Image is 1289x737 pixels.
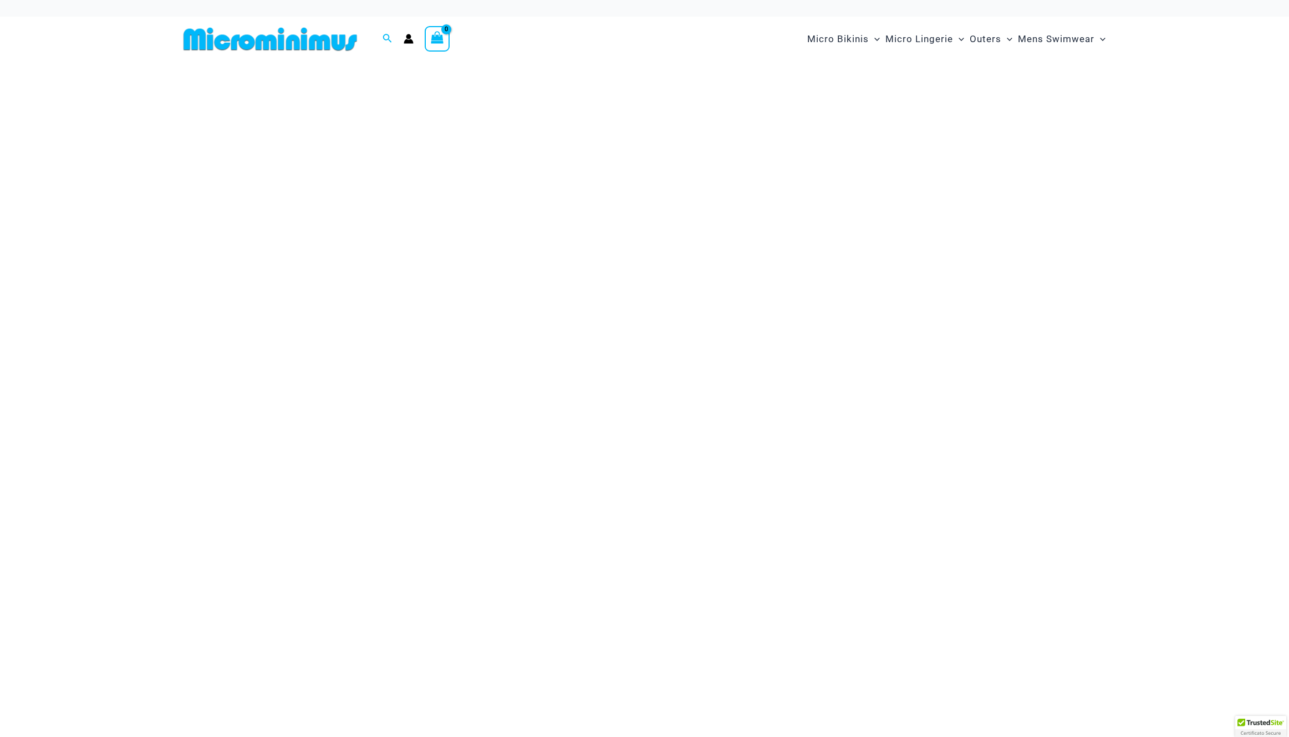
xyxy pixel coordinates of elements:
span: Menu Toggle [869,25,880,53]
div: TrustedSite Certified [1235,716,1286,737]
a: OutersMenu ToggleMenu Toggle [967,22,1015,56]
span: Menu Toggle [1094,25,1105,53]
span: Outers [970,25,1001,53]
a: Mens SwimwearMenu ToggleMenu Toggle [1015,22,1108,56]
a: View Shopping Cart, empty [425,26,450,52]
img: MM SHOP LOGO FLAT [179,27,361,52]
a: Micro BikinisMenu ToggleMenu Toggle [804,22,883,56]
span: Micro Lingerie [885,25,953,53]
a: Search icon link [383,32,393,46]
nav: Site Navigation [803,21,1110,58]
span: Menu Toggle [953,25,964,53]
span: Micro Bikinis [807,25,869,53]
a: Micro LingerieMenu ToggleMenu Toggle [883,22,967,56]
span: Mens Swimwear [1018,25,1094,53]
span: Menu Toggle [1001,25,1012,53]
a: Account icon link [404,34,414,44]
